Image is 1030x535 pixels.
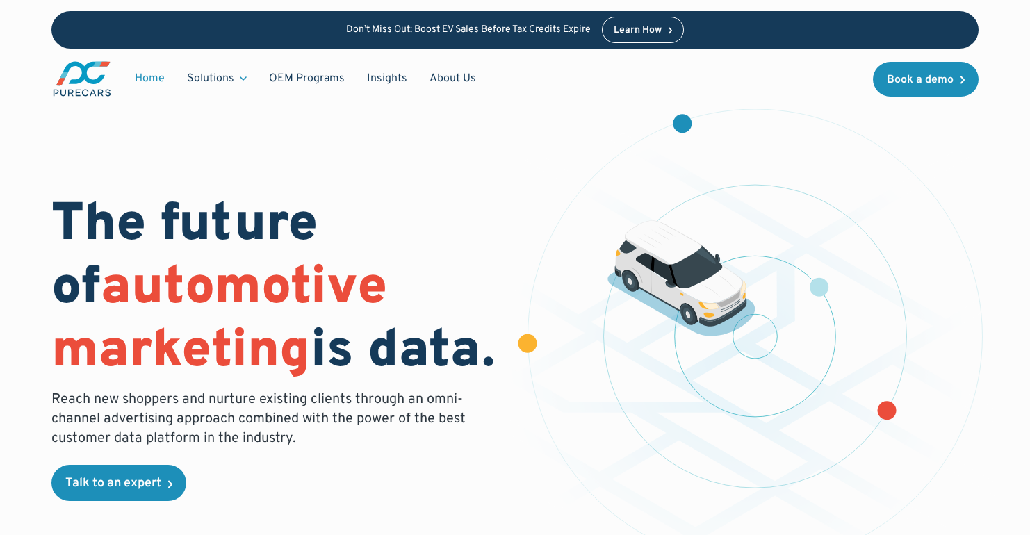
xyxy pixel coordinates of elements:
[346,24,591,36] p: Don’t Miss Out: Boost EV Sales Before Tax Credits Expire
[65,477,161,490] div: Talk to an expert
[602,17,685,43] a: Learn How
[873,62,979,97] a: Book a demo
[51,465,186,501] a: Talk to an expert
[51,390,474,448] p: Reach new shoppers and nurture existing clients through an omni-channel advertising approach comb...
[51,256,387,386] span: automotive marketing
[51,60,113,98] img: purecars logo
[51,195,498,385] h1: The future of is data.
[418,65,487,92] a: About Us
[51,60,113,98] a: main
[614,26,662,35] div: Learn How
[887,74,954,85] div: Book a demo
[607,220,755,337] img: illustration of a vehicle
[187,71,234,86] div: Solutions
[356,65,418,92] a: Insights
[124,65,176,92] a: Home
[258,65,356,92] a: OEM Programs
[176,65,258,92] div: Solutions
